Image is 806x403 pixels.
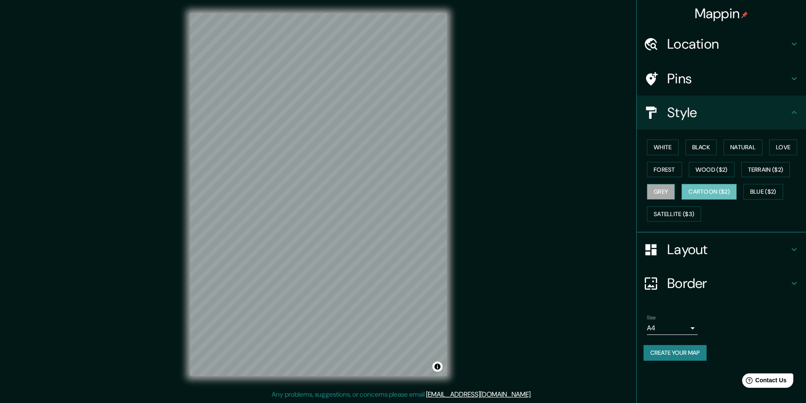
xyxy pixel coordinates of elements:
[723,140,762,155] button: Natural
[647,314,656,321] label: Size
[432,362,443,372] button: Toggle attribution
[689,162,734,178] button: Wood ($2)
[685,140,717,155] button: Black
[647,184,675,200] button: Grey
[667,241,789,258] h4: Layout
[637,62,806,96] div: Pins
[637,27,806,61] div: Location
[647,140,679,155] button: White
[647,206,701,222] button: Satellite ($3)
[695,5,748,22] h4: Mappin
[644,345,707,361] button: Create your map
[637,96,806,129] div: Style
[741,11,748,18] img: pin-icon.png
[647,162,682,178] button: Forest
[741,162,790,178] button: Terrain ($2)
[667,70,789,87] h4: Pins
[682,184,737,200] button: Cartoon ($2)
[637,233,806,266] div: Layout
[426,390,531,399] a: [EMAIL_ADDRESS][DOMAIN_NAME]
[647,321,698,335] div: A4
[731,370,797,394] iframe: Help widget launcher
[190,13,447,376] canvas: Map
[533,389,535,400] div: .
[667,36,789,52] h4: Location
[272,389,532,400] p: Any problems, suggestions, or concerns please email .
[667,275,789,292] h4: Border
[769,140,797,155] button: Love
[637,266,806,300] div: Border
[667,104,789,121] h4: Style
[743,184,783,200] button: Blue ($2)
[532,389,533,400] div: .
